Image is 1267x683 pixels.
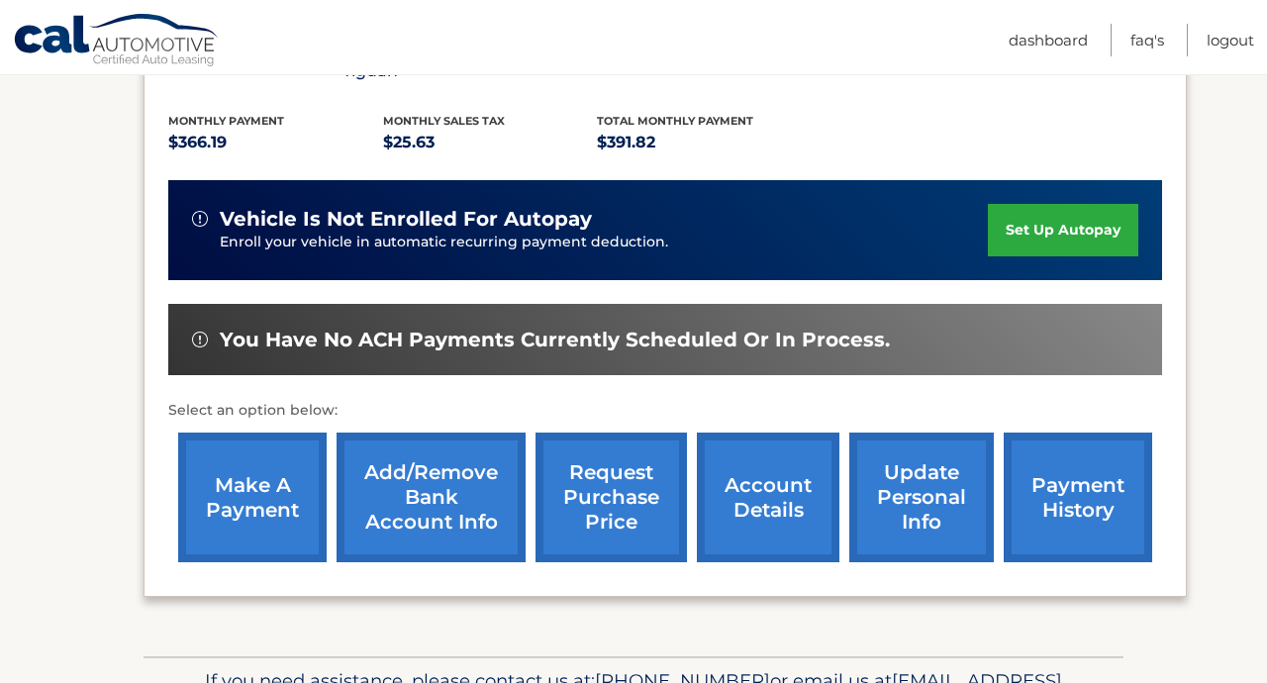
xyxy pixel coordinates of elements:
[988,204,1138,256] a: set up autopay
[849,433,994,562] a: update personal info
[220,232,988,253] p: Enroll your vehicle in automatic recurring payment deduction.
[192,211,208,227] img: alert-white.svg
[1207,24,1254,56] a: Logout
[1130,24,1164,56] a: FAQ's
[220,207,592,232] span: vehicle is not enrolled for autopay
[597,129,812,156] p: $391.82
[168,114,284,128] span: Monthly Payment
[220,328,890,352] span: You have no ACH payments currently scheduled or in process.
[337,433,526,562] a: Add/Remove bank account info
[178,433,327,562] a: make a payment
[597,114,753,128] span: Total Monthly Payment
[1009,24,1088,56] a: Dashboard
[536,433,687,562] a: request purchase price
[383,129,598,156] p: $25.63
[697,433,839,562] a: account details
[192,332,208,347] img: alert-white.svg
[13,13,221,70] a: Cal Automotive
[1004,433,1152,562] a: payment history
[383,114,505,128] span: Monthly sales Tax
[168,399,1162,423] p: Select an option below:
[168,129,383,156] p: $366.19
